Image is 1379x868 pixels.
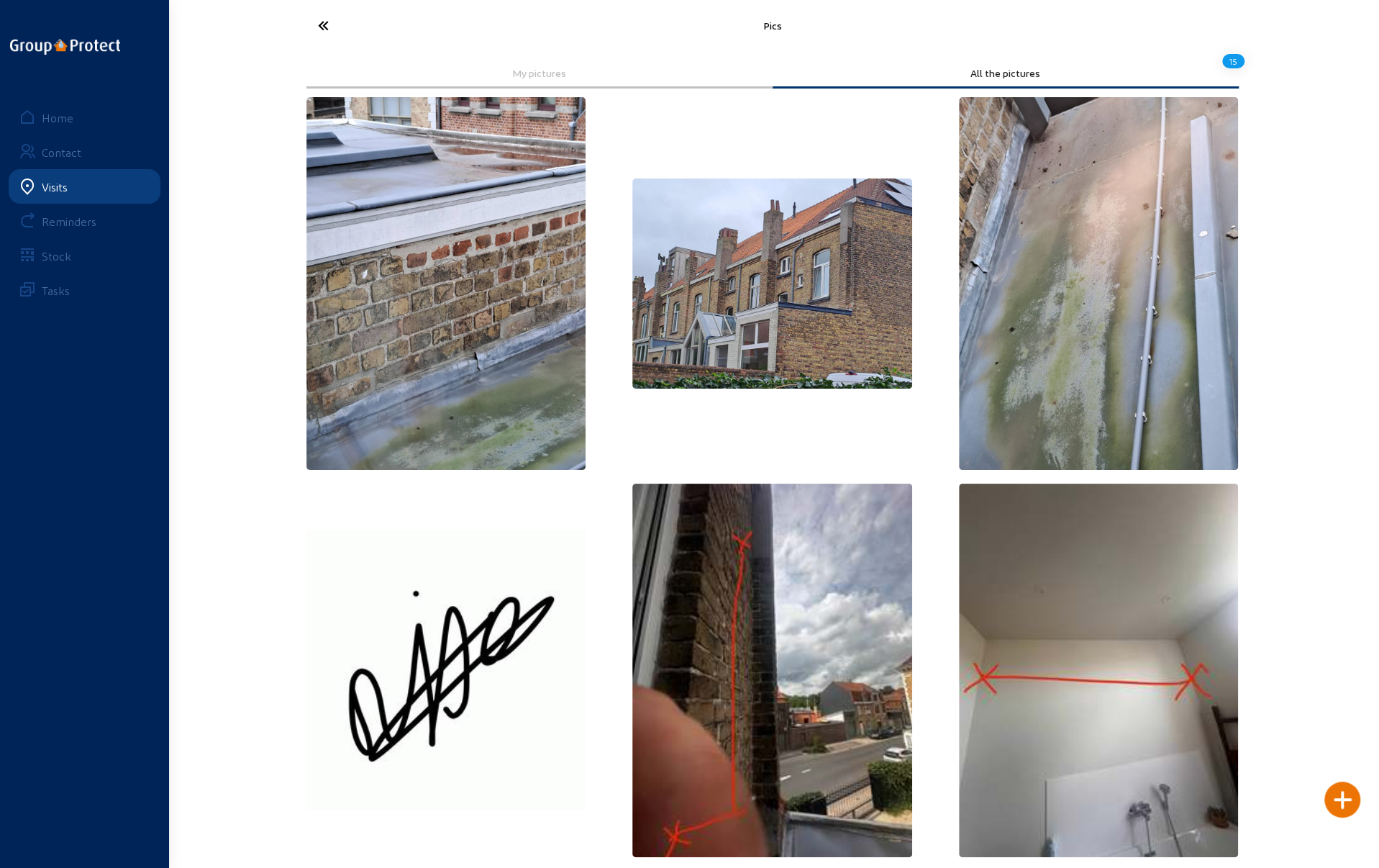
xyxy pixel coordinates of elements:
[42,249,71,263] div: Stock
[317,67,763,79] div: My pictures
[9,135,160,169] a: Contact
[42,145,81,159] div: Contact
[10,39,120,55] img: logo-oneline.png
[9,238,160,273] a: Stock
[456,19,1089,32] div: Pics
[9,100,160,135] a: Home
[306,530,586,810] img: thb_350ff6c9-15cd-a08f-ca56-d4fdebefb9b0.jpeg
[42,284,70,297] div: Tasks
[42,180,68,194] div: Visits
[306,97,586,470] img: 20250918_134303.jpg
[9,169,160,204] a: Visits
[42,111,73,125] div: Home
[959,484,1239,856] img: thb_fc082427-5612-de6f-0bf1-88e10eb33109.jpeg
[42,214,96,228] div: Reminders
[632,484,912,856] img: thb_0fd1c6a8-b4f3-8c8b-537b-49112659a22b.jpeg
[9,204,160,238] a: Reminders
[959,97,1239,470] img: 20250918_134222.jpg
[783,67,1229,79] div: All the pictures
[9,273,160,307] a: Tasks
[632,178,912,389] img: 20250918_134025.jpg
[1222,49,1244,73] div: 15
